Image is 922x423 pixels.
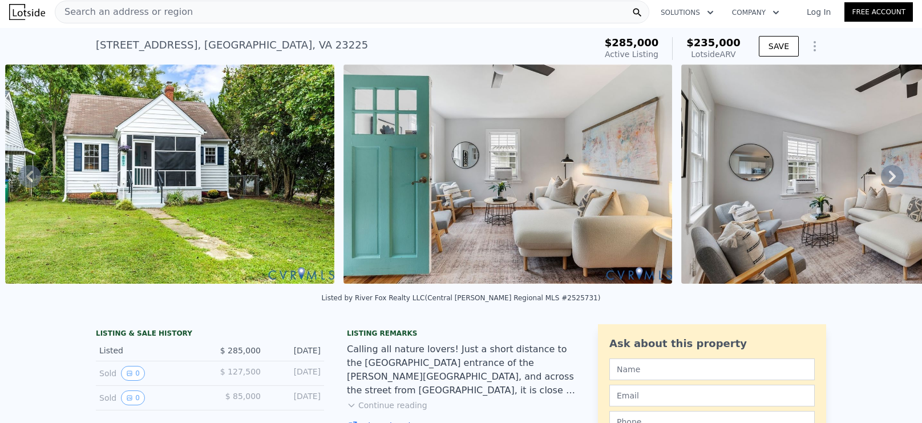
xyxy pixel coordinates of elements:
span: $ 85,000 [225,392,261,401]
a: Free Account [844,2,913,22]
button: Company [723,2,788,23]
div: LISTING & SALE HISTORY [96,329,324,340]
input: Name [609,358,815,380]
button: Continue reading [347,400,427,411]
img: Sale: 169645320 Parcel: 100242392 [343,65,673,284]
div: Listing remarks [347,329,575,338]
button: View historical data [121,390,145,405]
span: $235,000 [686,37,741,49]
input: Email [609,385,815,406]
img: Lotside [9,4,45,20]
span: Active Listing [605,50,658,59]
div: [STREET_ADDRESS] , [GEOGRAPHIC_DATA] , VA 23225 [96,37,368,53]
div: Calling all nature lovers! Just a short distance to the [GEOGRAPHIC_DATA] entrance of the [PERSON... [347,343,575,397]
button: Solutions [652,2,723,23]
div: Sold [99,366,201,381]
div: Listed by River Fox Realty LLC (Central [PERSON_NAME] Regional MLS #2525731) [322,294,601,302]
span: $ 127,500 [220,367,261,376]
div: Ask about this property [609,336,815,352]
span: Search an address or region [55,5,193,19]
button: Show Options [803,35,826,58]
div: Listed [99,345,201,356]
span: $285,000 [605,37,659,49]
button: SAVE [759,36,799,57]
a: Log In [793,6,844,18]
div: Sold [99,390,201,405]
div: [DATE] [270,345,321,356]
div: Lotside ARV [686,49,741,60]
div: [DATE] [270,366,321,381]
button: View historical data [121,366,145,381]
span: $ 285,000 [220,346,261,355]
div: [DATE] [270,390,321,405]
img: Sale: 169645320 Parcel: 100242392 [5,65,334,284]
